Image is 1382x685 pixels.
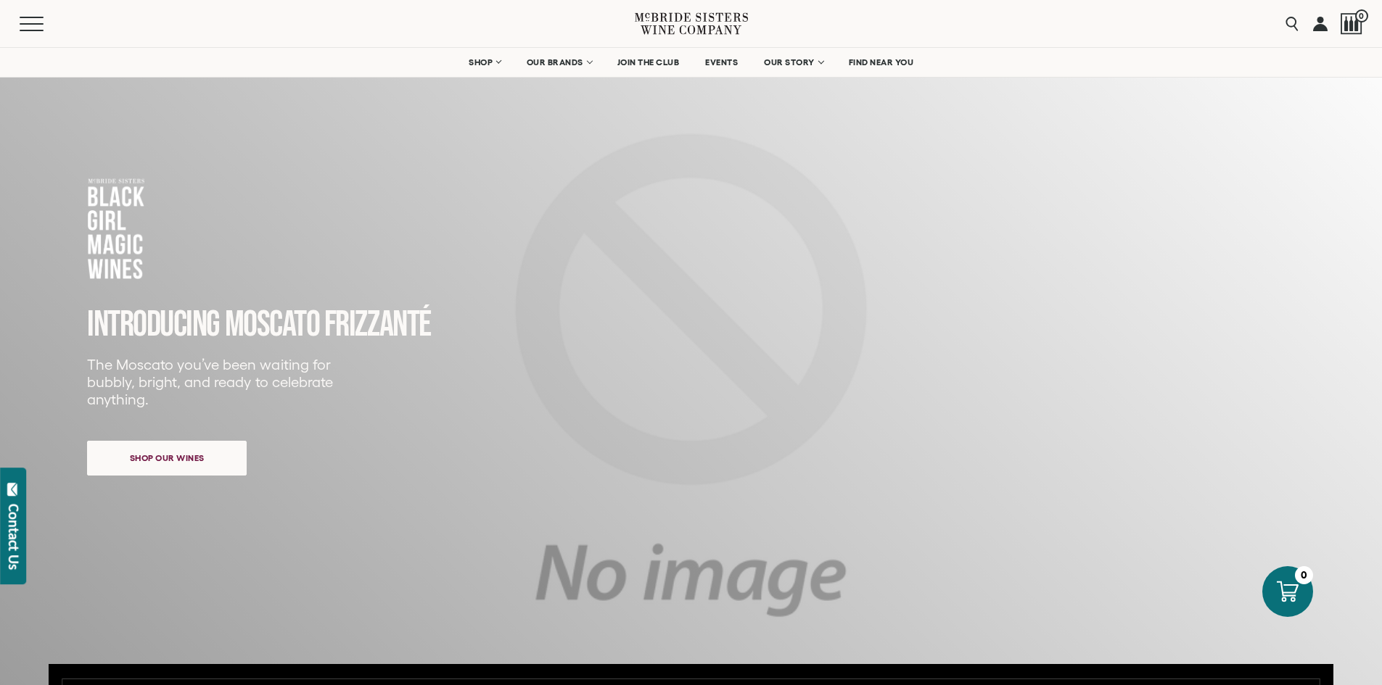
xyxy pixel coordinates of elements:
[839,48,924,77] a: FIND NEAR YOU
[87,303,220,346] span: INTRODUCING
[608,48,689,77] a: JOIN THE CLUB
[517,48,601,77] a: OUR BRANDS
[459,48,510,77] a: SHOP
[87,441,247,476] a: Shop our wines
[1355,9,1368,22] span: 0
[324,303,431,346] span: FRIZZANTé
[20,17,72,31] button: Mobile Menu Trigger
[225,303,320,346] span: MOSCATO
[87,356,342,408] p: The Moscato you’ve been waiting for bubbly, bright, and ready to celebrate anything.
[7,504,21,570] div: Contact Us
[469,57,493,67] span: SHOP
[754,48,832,77] a: OUR STORY
[1295,566,1313,584] div: 0
[705,57,738,67] span: EVENTS
[764,57,815,67] span: OUR STORY
[527,57,583,67] span: OUR BRANDS
[696,48,747,77] a: EVENTS
[104,444,230,472] span: Shop our wines
[617,57,680,67] span: JOIN THE CLUB
[849,57,914,67] span: FIND NEAR YOU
